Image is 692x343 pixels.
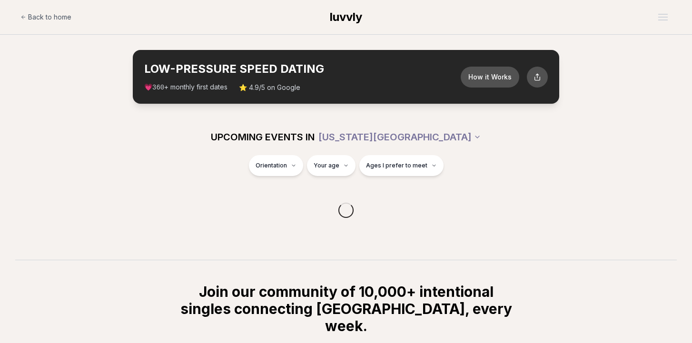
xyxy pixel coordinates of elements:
[256,162,287,169] span: Orientation
[461,67,519,88] button: How it Works
[318,127,481,147] button: [US_STATE][GEOGRAPHIC_DATA]
[211,130,315,144] span: UPCOMING EVENTS IN
[359,155,444,176] button: Ages I prefer to meet
[654,10,672,24] button: Open menu
[307,155,356,176] button: Your age
[239,83,300,92] span: ⭐ 4.9/5 on Google
[178,283,514,334] h2: Join our community of 10,000+ intentional singles connecting [GEOGRAPHIC_DATA], every week.
[144,61,461,77] h2: LOW-PRESSURE SPEED DATING
[366,162,427,169] span: Ages I prefer to meet
[314,162,339,169] span: Your age
[152,84,164,91] span: 360
[249,155,303,176] button: Orientation
[330,10,362,24] span: luvvly
[330,10,362,25] a: luvvly
[20,8,71,27] a: Back to home
[144,82,227,92] span: 💗 + monthly first dates
[28,12,71,22] span: Back to home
